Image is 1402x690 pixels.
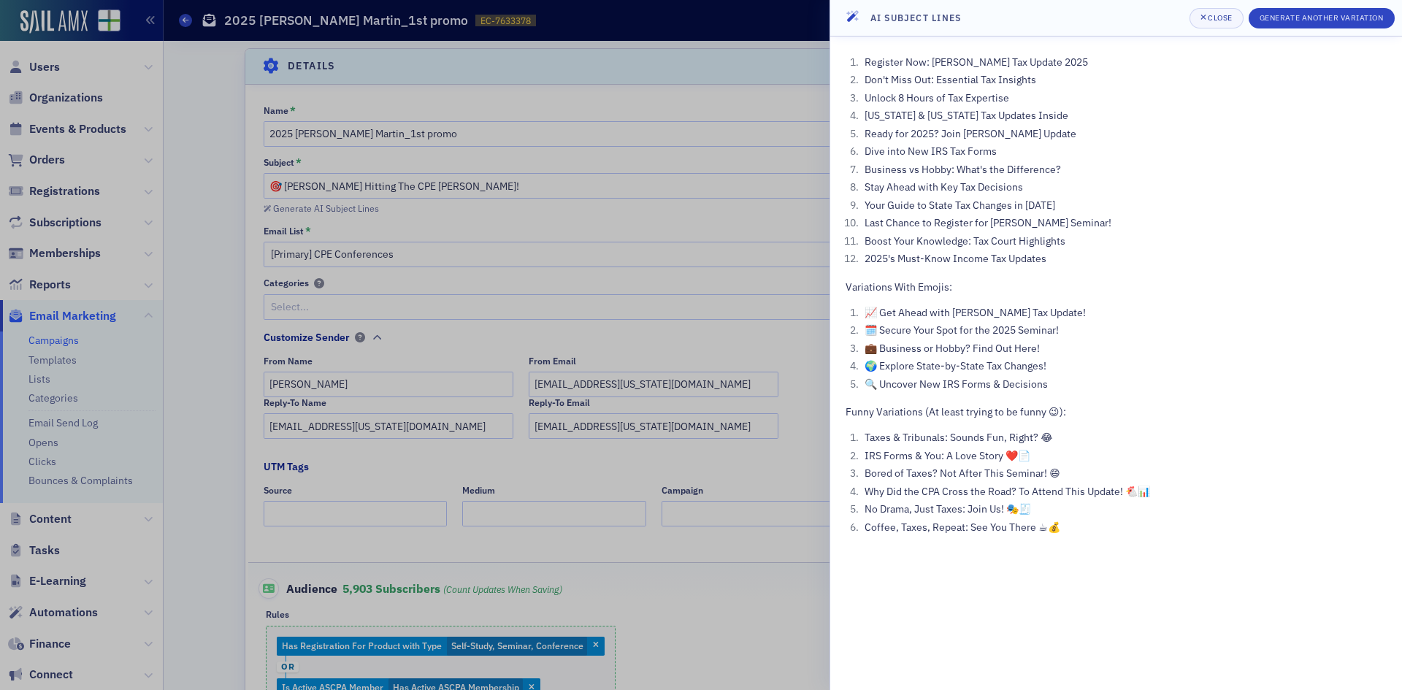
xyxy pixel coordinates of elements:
[846,280,1387,295] p: Variations With Emojis:
[1249,8,1395,28] button: Generate Another Variation
[861,126,1387,142] li: Ready for 2025? Join [PERSON_NAME] Update
[861,180,1387,195] li: Stay Ahead with Key Tax Decisions
[861,448,1387,464] li: IRS Forms & You: A Love Story ❤️📄
[861,215,1387,231] li: Last Chance to Register for [PERSON_NAME] Seminar!
[861,251,1387,267] li: 2025's Must-Know Income Tax Updates
[861,377,1387,392] li: 🔍 Uncover New IRS Forms & Decisions
[861,466,1387,481] li: Bored of Taxes? Not After This Seminar! 😄
[861,305,1387,321] li: 📈 Get Ahead with [PERSON_NAME] Tax Update!
[861,198,1387,213] li: Your Guide to State Tax Changes in [DATE]
[861,162,1387,177] li: Business vs Hobby: What's the Difference?
[1208,14,1233,22] div: Close
[861,430,1387,445] li: Taxes & Tribunals: Sounds Fun, Right? 😂
[861,359,1387,374] li: 🌍 Explore State-by-State Tax Changes!
[861,55,1387,70] li: Register Now: [PERSON_NAME] Tax Update 2025
[1190,8,1244,28] button: Close
[861,502,1387,517] li: No Drama, Just Taxes: Join Us! 🎭🧾
[861,341,1387,356] li: 💼 Business or Hobby? Find Out Here!
[861,484,1387,499] li: Why Did the CPA Cross the Road? To Attend This Update! 🐔📊
[861,108,1387,123] li: [US_STATE] & [US_STATE] Tax Updates Inside
[861,234,1387,249] li: Boost Your Knowledge: Tax Court Highlights
[861,91,1387,106] li: Unlock 8 Hours of Tax Expertise
[861,72,1387,88] li: Don't Miss Out: Essential Tax Insights
[861,323,1387,338] li: 🗓️ Secure Your Spot for the 2025 Seminar!
[861,144,1387,159] li: Dive into New IRS Tax Forms
[870,11,962,24] h4: AI Subject Lines
[846,405,1387,420] p: Funny Variations (At least trying to be funny 😉):
[861,520,1387,535] li: Coffee, Taxes, Repeat: See You There ☕💰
